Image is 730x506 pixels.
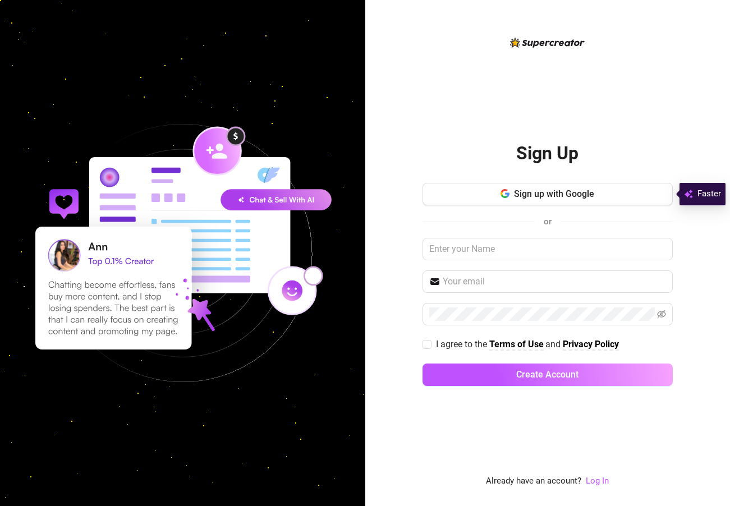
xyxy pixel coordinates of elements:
button: Sign up with Google [423,183,673,205]
img: svg%3e [684,187,693,201]
a: Privacy Policy [563,339,619,351]
input: Your email [443,275,666,288]
input: Enter your Name [423,238,673,260]
span: Sign up with Google [514,188,594,199]
button: Create Account [423,364,673,386]
img: logo-BBDzfeDw.svg [510,38,585,48]
span: eye-invisible [657,310,666,319]
span: or [544,217,552,227]
a: Terms of Use [489,339,544,351]
span: Create Account [516,369,579,380]
a: Log In [586,476,609,486]
span: Already have an account? [486,475,581,488]
span: and [545,339,563,349]
h2: Sign Up [516,142,579,165]
span: Faster [697,187,721,201]
strong: Privacy Policy [563,339,619,349]
a: Log In [586,475,609,488]
strong: Terms of Use [489,339,544,349]
span: I agree to the [436,339,489,349]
